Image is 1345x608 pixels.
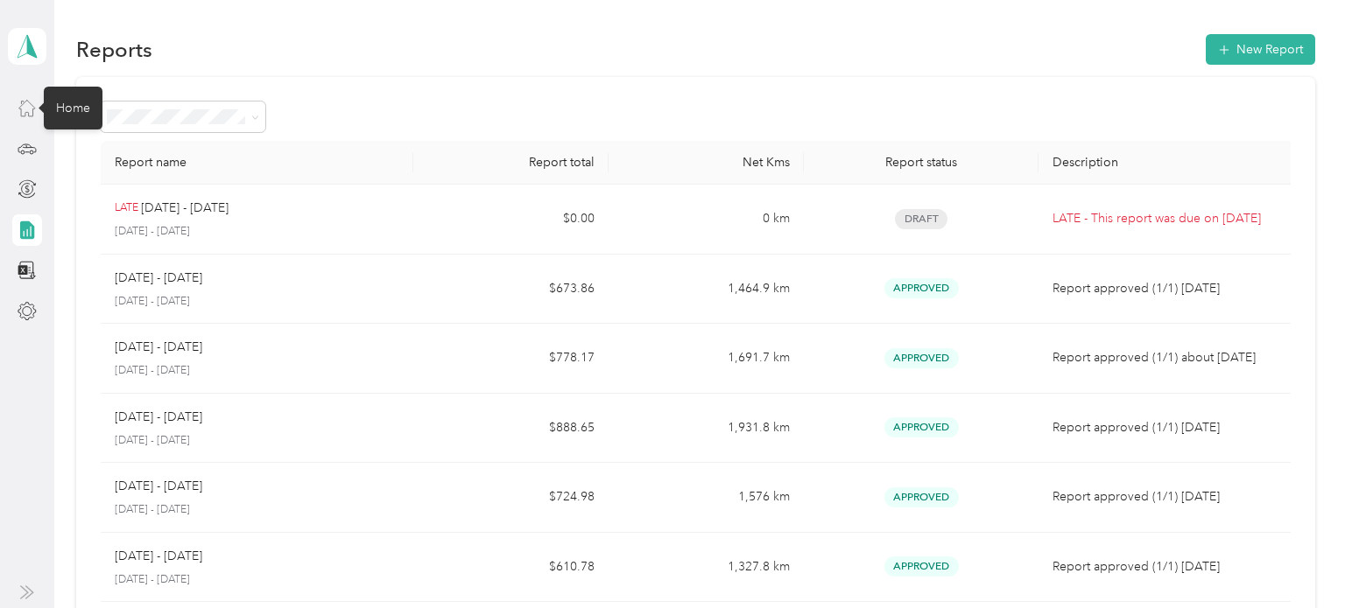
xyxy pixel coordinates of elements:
span: Approved [884,556,959,577]
p: LATE [115,200,138,216]
p: [DATE] - [DATE] [115,294,399,310]
span: Draft [895,209,947,229]
p: [DATE] - [DATE] [115,547,202,566]
p: [DATE] - [DATE] [115,502,399,518]
p: [DATE] - [DATE] [115,363,399,379]
p: [DATE] - [DATE] [115,338,202,357]
p: [DATE] - [DATE] [115,224,399,240]
td: $888.65 [413,394,609,464]
td: $724.98 [413,463,609,533]
td: $778.17 [413,324,609,394]
p: [DATE] - [DATE] [141,199,229,218]
th: Report total [413,141,609,185]
th: Description [1039,141,1299,185]
p: [DATE] - [DATE] [115,433,399,449]
p: LATE - This report was due on [DATE] [1053,209,1285,228]
button: New Report [1206,34,1315,65]
p: Report approved (1/1) [DATE] [1053,418,1285,437]
span: Approved [884,348,959,368]
p: [DATE] - [DATE] [115,477,202,496]
td: $610.78 [413,533,609,603]
th: Report name [101,141,413,185]
th: Net Kms [609,141,804,185]
span: Approved [884,278,959,298]
p: [DATE] - [DATE] [115,408,202,427]
p: Report approved (1/1) [DATE] [1053,487,1285,507]
iframe: Everlance-gr Chat Button Frame [1247,510,1345,608]
span: Approved [884,487,959,507]
td: 0 km [609,185,804,255]
h1: Reports [76,40,152,59]
div: Home [44,87,102,129]
p: Report approved (1/1) [DATE] [1053,279,1285,298]
td: $0.00 [413,185,609,255]
td: 1,327.8 km [609,533,804,603]
p: [DATE] - [DATE] [115,269,202,288]
span: Approved [884,417,959,437]
p: [DATE] - [DATE] [115,572,399,588]
td: 1,464.9 km [609,255,804,325]
td: $673.86 [413,255,609,325]
td: 1,576 km [609,463,804,533]
div: Report status [818,155,1025,170]
td: 1,691.7 km [609,324,804,394]
td: 1,931.8 km [609,394,804,464]
p: Report approved (1/1) [DATE] [1053,557,1285,577]
p: Report approved (1/1) about [DATE] [1053,348,1285,367]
